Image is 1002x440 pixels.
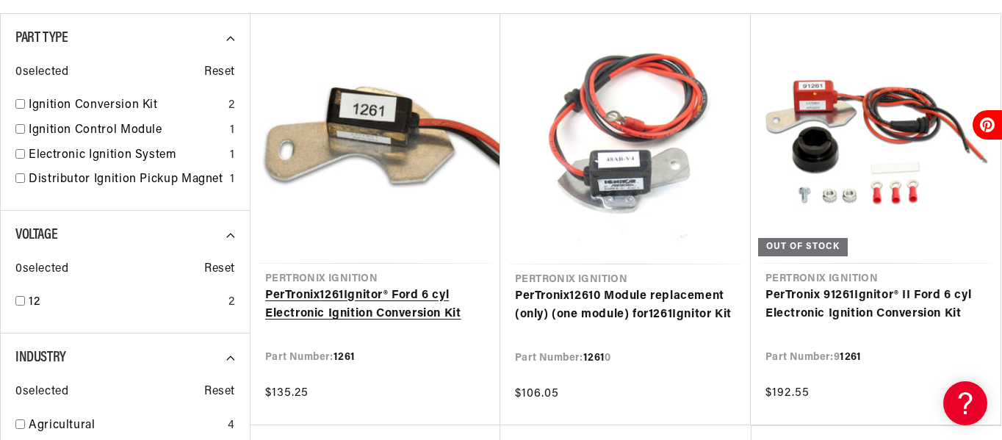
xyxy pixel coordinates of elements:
[228,416,235,436] div: 4
[15,228,57,242] span: Voltage
[15,383,68,402] span: 0 selected
[15,31,68,46] span: Part Type
[228,96,235,115] div: 2
[204,63,235,82] span: Reset
[29,416,222,436] a: Agricultural
[228,293,235,312] div: 2
[29,96,223,115] a: Ignition Conversion Kit
[29,121,224,140] a: Ignition Control Module
[515,287,736,325] a: PerTronix12610 Module replacement (only) (one module) for1261Ignitor Kit
[230,170,235,190] div: 1
[765,286,986,324] a: PerTronix 91261Ignitor® II Ford 6 cyl Electronic Ignition Conversion Kit
[265,286,486,324] a: PerTronix1261Ignitor® Ford 6 cyl Electronic Ignition Conversion Kit
[15,63,68,82] span: 0 selected
[29,146,224,165] a: Electronic Ignition System
[204,383,235,402] span: Reset
[230,146,235,165] div: 1
[204,260,235,279] span: Reset
[230,121,235,140] div: 1
[29,293,223,312] a: 12
[15,350,66,365] span: Industry
[29,170,224,190] a: Distributor Ignition Pickup Magnet
[15,260,68,279] span: 0 selected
